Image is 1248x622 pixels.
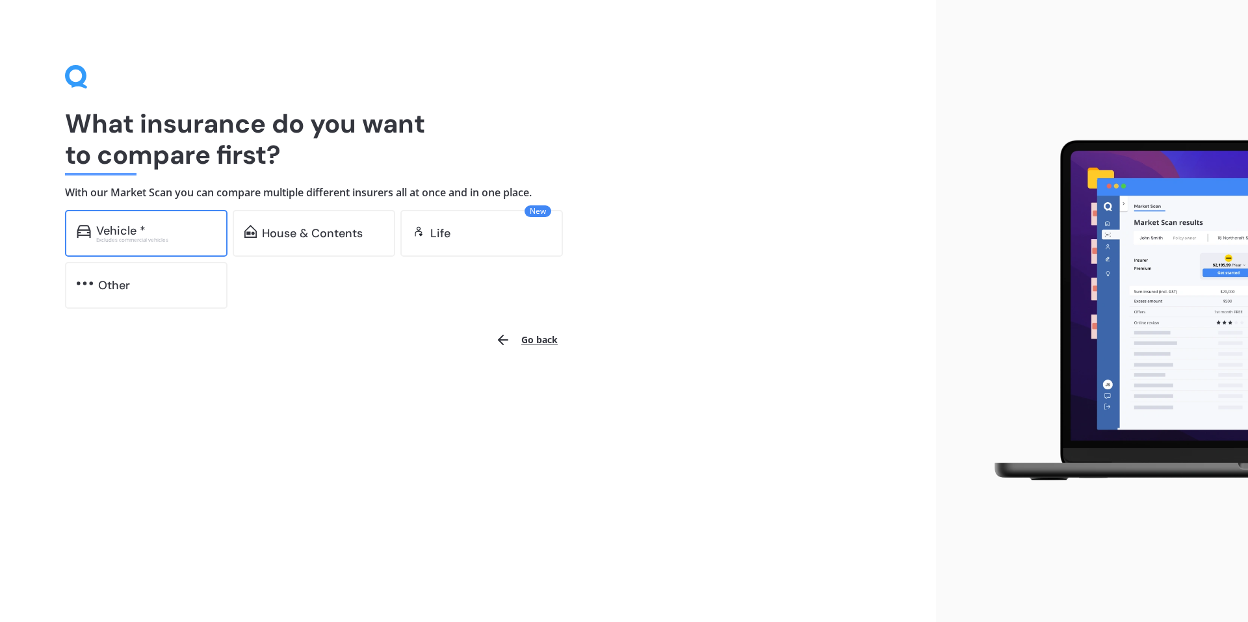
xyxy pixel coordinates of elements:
[98,279,130,292] div: Other
[262,227,363,240] div: House & Contents
[976,133,1248,490] img: laptop.webp
[65,108,871,170] h1: What insurance do you want to compare first?
[412,225,425,238] img: life.f720d6a2d7cdcd3ad642.svg
[77,277,93,290] img: other.81dba5aafe580aa69f38.svg
[96,224,146,237] div: Vehicle *
[244,225,257,238] img: home-and-contents.b802091223b8502ef2dd.svg
[430,227,450,240] div: Life
[487,324,565,356] button: Go back
[77,225,91,238] img: car.f15378c7a67c060ca3f3.svg
[96,237,216,242] div: Excludes commercial vehicles
[525,205,551,217] span: New
[65,186,871,200] h4: With our Market Scan you can compare multiple different insurers all at once and in one place.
